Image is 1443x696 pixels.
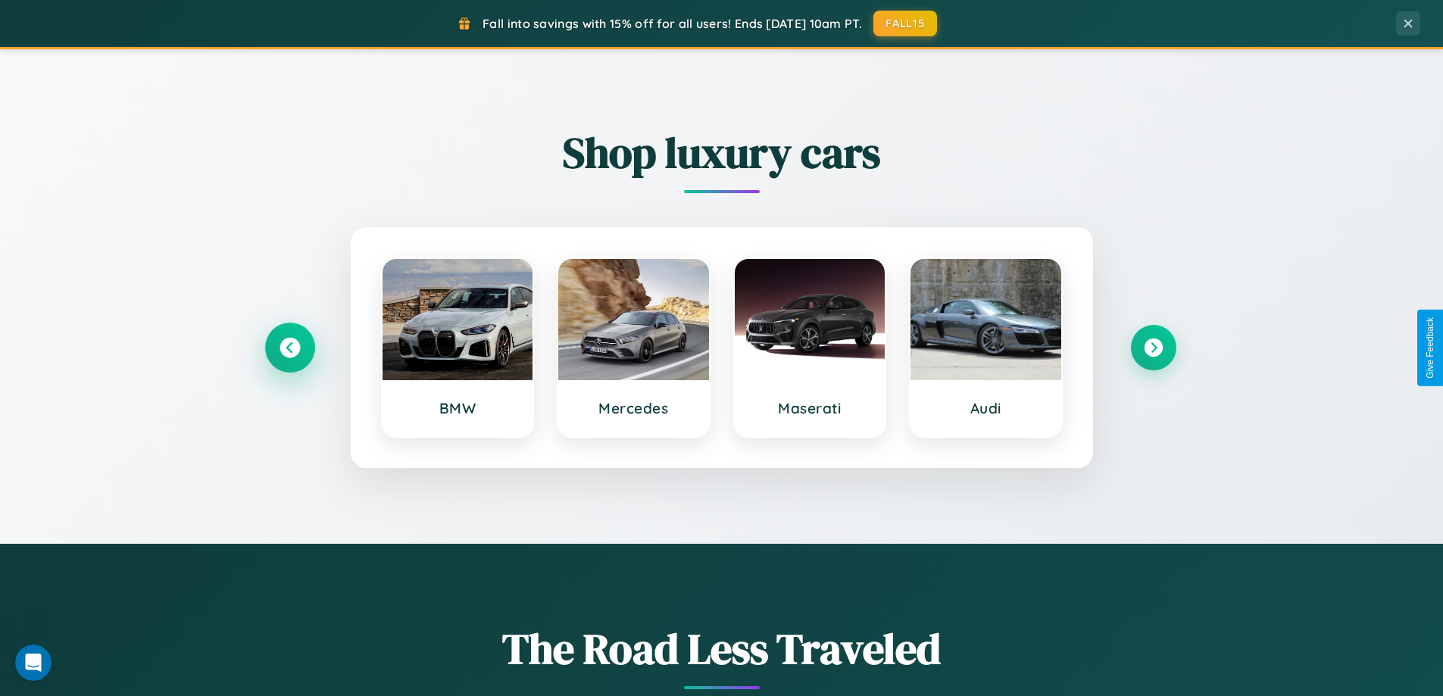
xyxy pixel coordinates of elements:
[15,645,52,681] iframe: Intercom live chat
[750,399,870,417] h3: Maserati
[398,399,518,417] h3: BMW
[926,399,1046,417] h3: Audi
[483,16,862,31] span: Fall into savings with 15% off for all users! Ends [DATE] 10am PT.
[267,620,1176,678] h1: The Road Less Traveled
[1425,317,1435,379] div: Give Feedback
[573,399,694,417] h3: Mercedes
[267,123,1176,182] h2: Shop luxury cars
[873,11,937,36] button: FALL15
